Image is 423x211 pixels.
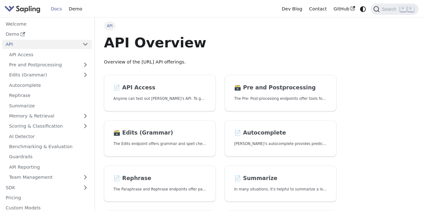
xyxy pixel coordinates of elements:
button: Switch between dark and light mode (currently system mode) [359,4,368,14]
h2: Edits (Grammar) [113,130,206,136]
kbd: ⌘ [400,6,406,12]
a: 📄️ API AccessAnyone can test out [PERSON_NAME]'s API. To get started with the API, simply: [104,75,216,111]
a: 📄️ SummarizeIn many situations, it's helpful to summarize a longer document into a shorter, more ... [225,166,336,202]
a: Autocomplete [6,81,92,90]
button: Collapse sidebar category 'API' [79,40,92,49]
h2: Summarize [234,175,327,182]
a: Contact [306,4,330,14]
a: Rephrase [6,91,92,100]
h2: Autocomplete [234,130,327,136]
p: Anyone can test out Sapling's API. To get started with the API, simply: [113,96,206,102]
a: 🗃️ Pre and PostprocessingThe Pre- Post-processing endpoints offer tools for preparing your text d... [225,75,336,111]
h2: Rephrase [113,175,206,182]
a: 🗃️ Edits (Grammar)The Edits endpoint offers grammar and spell checking. [104,120,216,157]
p: Sapling's autocomplete provides predictions of the next few characters or words [234,141,327,147]
a: AI Detector [6,132,92,141]
a: SDK [2,183,79,192]
h2: API Access [113,84,206,91]
h1: API Overview [104,34,336,51]
a: API Reporting [6,162,92,172]
p: Overview of the [URL] API offerings. [104,58,336,66]
span: Search [380,7,400,12]
button: Expand sidebar category 'SDK' [79,183,92,192]
a: API [2,40,79,49]
button: Search (Command+K) [371,3,418,15]
a: Benchmarking & Evaluation [6,142,92,151]
a: Summarize [6,101,92,110]
a: 📄️ RephraseThe Paraphrase and Rephrase endpoints offer paraphrasing for particular styles. [104,166,216,202]
a: API Access [6,50,92,59]
a: Memory & Retrieval [6,112,92,121]
a: Sapling.ai [4,4,43,14]
a: Welcome [2,19,92,28]
a: Demo [65,4,86,14]
nav: Breadcrumbs [104,21,336,30]
kbd: K [408,6,414,12]
a: Team Management [6,173,92,182]
p: The Edits endpoint offers grammar and spell checking. [113,141,206,147]
a: Scoring & Classification [6,122,92,131]
h2: Pre and Postprocessing [234,84,327,91]
img: Sapling.ai [4,4,40,14]
a: 📄️ Autocomplete[PERSON_NAME]'s autocomplete provides predictions of the next few characters or words [225,120,336,157]
a: Edits (Grammar) [6,70,92,80]
a: Dev Blog [278,4,305,14]
a: Guardrails [6,152,92,161]
a: Pricing [2,193,92,202]
span: API [104,21,116,30]
a: Demo [2,30,92,39]
a: GitHub [330,4,358,14]
p: The Paraphrase and Rephrase endpoints offer paraphrasing for particular styles. [113,186,206,192]
a: Pre and Postprocessing [6,60,92,69]
p: In many situations, it's helpful to summarize a longer document into a shorter, more easily diges... [234,186,327,192]
a: Docs [47,4,65,14]
p: The Pre- Post-processing endpoints offer tools for preparing your text data for ingestation as we... [234,96,327,102]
